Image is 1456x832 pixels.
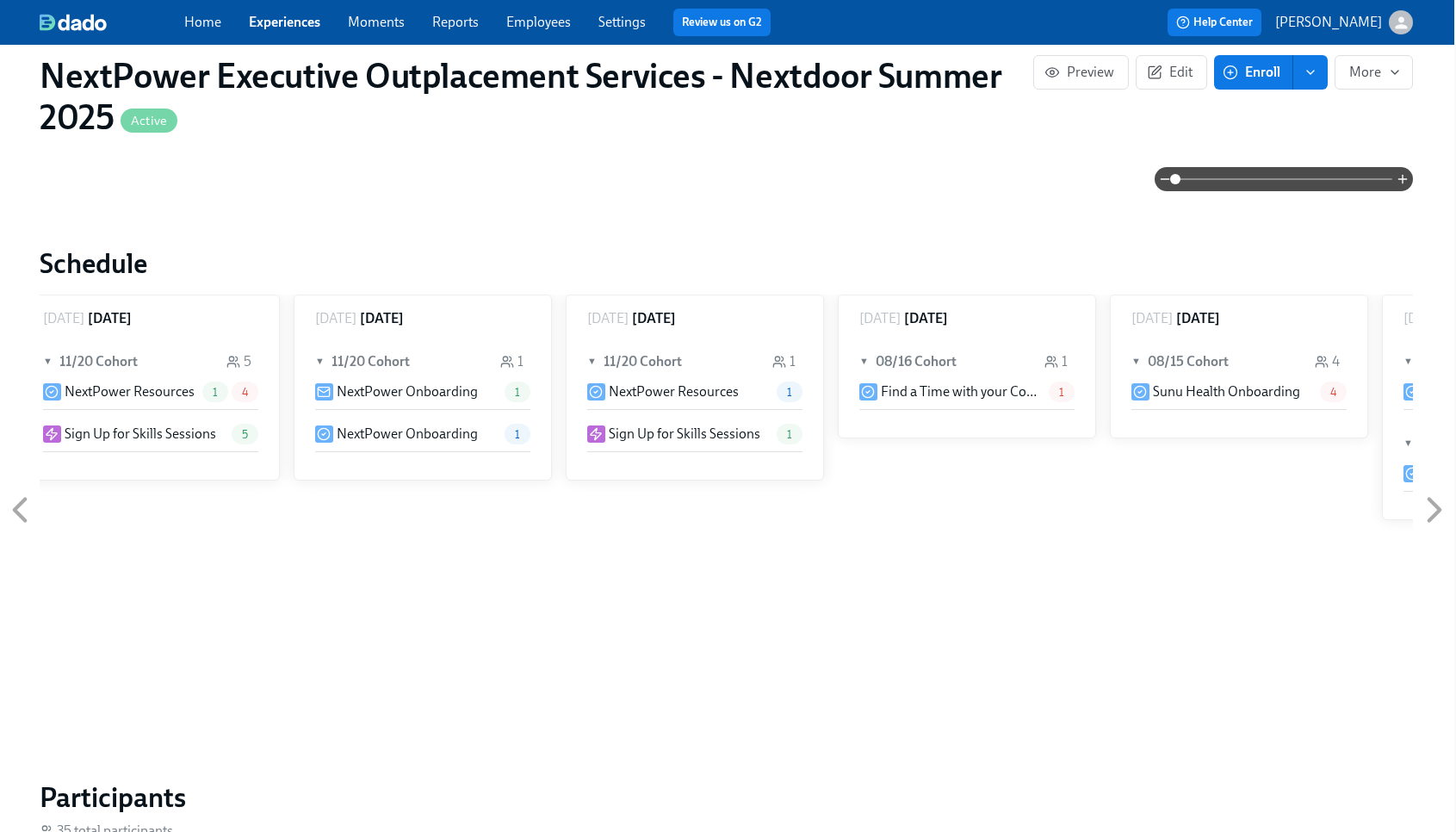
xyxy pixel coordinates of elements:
[881,382,1042,401] p: Find a Time with your Coach
[331,352,410,371] h6: 11/20 Cohort
[1131,352,1143,371] span: ▼
[337,425,478,444] p: NextPower Onboarding
[1136,55,1207,90] button: Edit
[1275,10,1413,34] button: [PERSON_NAME]
[40,246,1413,281] h2: Schedule
[315,352,327,371] span: ▼
[609,382,739,401] p: NextPower Resources
[1403,309,1445,328] p: [DATE]
[500,352,524,371] div: 1
[598,14,646,30] a: Settings
[337,382,478,401] p: NextPower Onboarding
[1033,55,1129,90] button: Preview
[432,14,479,30] a: Reports
[904,309,948,328] h6: [DATE]
[40,55,1033,138] h1: NextPower Executive Outplacement Services - Nextdoor Summer 2025
[587,309,629,328] p: [DATE]
[609,425,760,444] p: Sign Up for Skills Sessions
[40,14,107,31] img: dado
[777,386,802,399] span: 1
[65,425,216,444] p: Sign Up for Skills Sessions
[1315,352,1340,371] div: 4
[232,428,258,441] span: 5
[43,352,55,371] span: ▼
[673,9,771,36] button: Review us on G2
[1214,55,1293,90] button: Enroll
[1349,64,1398,81] span: More
[1148,352,1229,371] h6: 08/15 Cohort
[587,352,599,371] span: ▼
[1168,9,1261,36] button: Help Center
[859,309,901,328] p: [DATE]
[772,352,796,371] div: 1
[40,14,184,31] a: dado
[777,428,802,441] span: 1
[121,115,177,127] span: Active
[1044,352,1068,371] div: 1
[360,309,404,328] h6: [DATE]
[1176,309,1220,328] h6: [DATE]
[348,14,405,30] a: Moments
[1403,434,1416,453] span: ▼
[226,352,251,371] div: 5
[1176,14,1253,31] span: Help Center
[1049,386,1075,399] span: 1
[1293,55,1328,90] button: enroll
[249,14,320,30] a: Experiences
[632,309,676,328] h6: [DATE]
[184,14,221,30] a: Home
[1150,64,1193,81] span: Edit
[1048,64,1114,81] span: Preview
[682,14,762,31] a: Review us on G2
[505,386,530,399] span: 1
[1275,13,1382,32] p: [PERSON_NAME]
[1320,386,1347,399] span: 4
[202,386,228,399] span: 1
[1131,309,1173,328] p: [DATE]
[43,309,84,328] p: [DATE]
[604,352,682,371] h6: 11/20 Cohort
[232,386,258,399] span: 4
[59,352,138,371] h6: 11/20 Cohort
[315,309,356,328] p: [DATE]
[88,309,132,328] h6: [DATE]
[506,14,571,30] a: Employees
[1335,55,1413,90] button: More
[1153,382,1300,401] p: Sunu Health Onboarding
[505,428,530,441] span: 1
[40,780,1413,815] h2: Participants
[65,382,195,401] p: NextPower Resources
[859,352,871,371] span: ▼
[1226,64,1280,81] span: Enroll
[1403,352,1416,371] span: ▼
[876,352,957,371] h6: 08/16 Cohort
